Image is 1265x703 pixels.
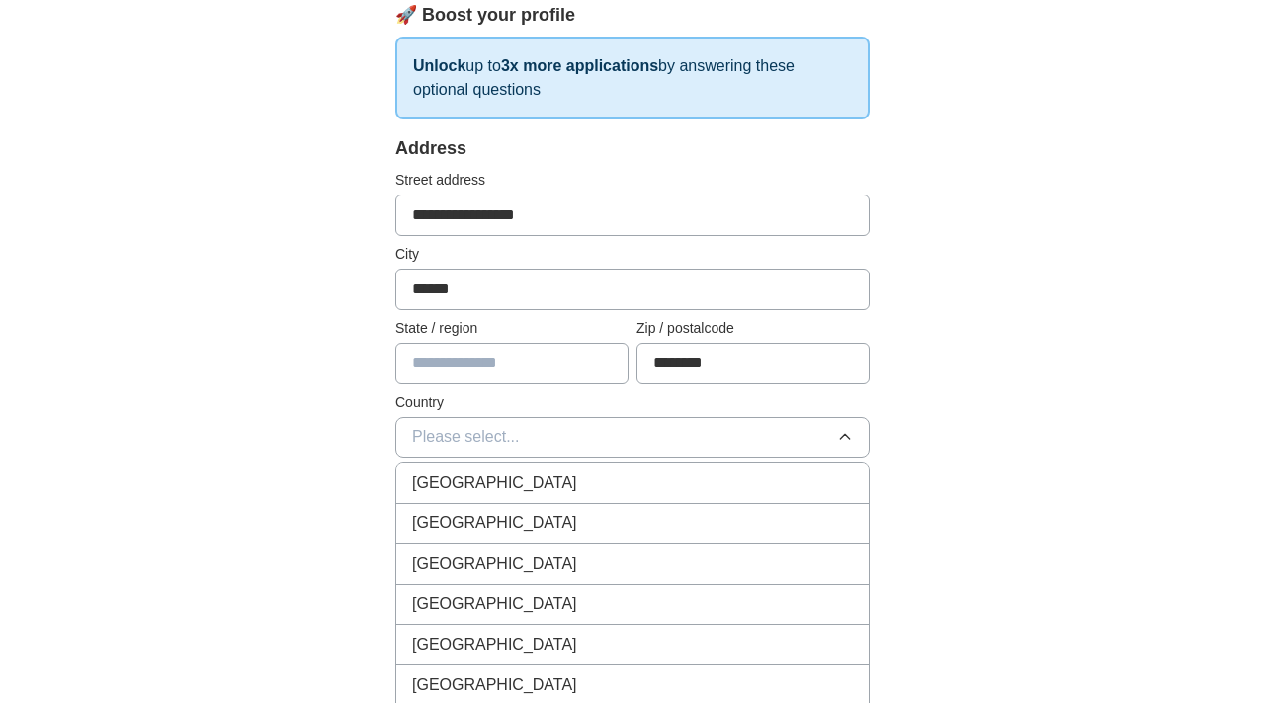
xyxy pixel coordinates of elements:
div: 🚀 Boost your profile [395,2,870,29]
span: [GEOGRAPHIC_DATA] [412,673,577,697]
span: [GEOGRAPHIC_DATA] [412,592,577,616]
p: up to by answering these optional questions [395,37,870,119]
span: [GEOGRAPHIC_DATA] [412,511,577,535]
span: Please select... [412,426,520,449]
div: Address [395,135,870,162]
label: Country [395,392,870,413]
button: Please select... [395,417,870,458]
span: [GEOGRAPHIC_DATA] [412,471,577,495]
span: [GEOGRAPHIC_DATA] [412,633,577,657]
span: [GEOGRAPHIC_DATA] [412,552,577,576]
strong: Unlock [413,57,465,74]
label: Street address [395,170,870,191]
label: Zip / postalcode [636,318,870,339]
label: State / region [395,318,629,339]
label: City [395,244,870,265]
strong: 3x more applications [501,57,658,74]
